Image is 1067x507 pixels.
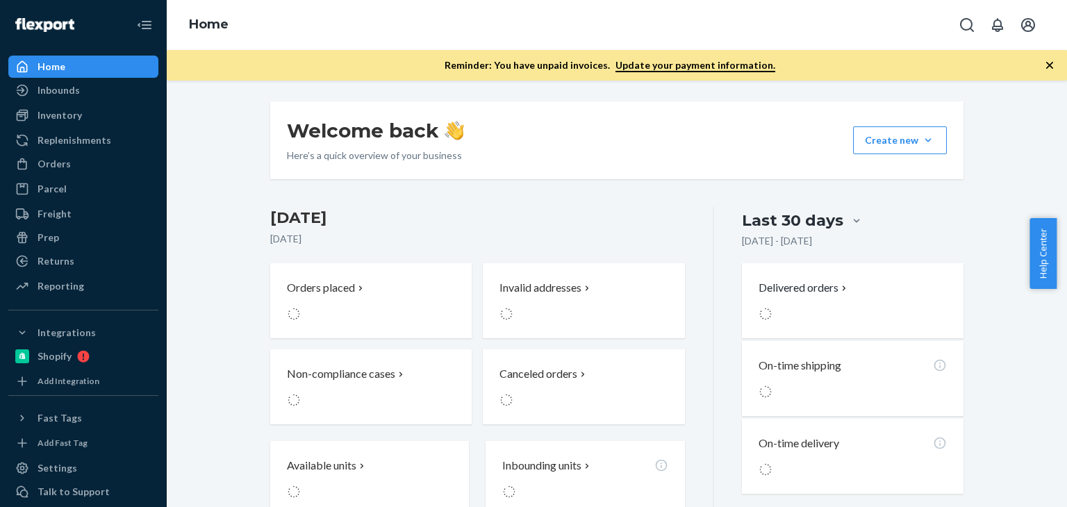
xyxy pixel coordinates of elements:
button: Delivered orders [759,280,850,296]
button: Open notifications [984,11,1011,39]
div: Inventory [38,108,82,122]
div: Shopify [38,349,72,363]
button: Invalid addresses [483,263,684,338]
button: Create new [853,126,947,154]
button: Help Center [1029,218,1057,289]
div: Fast Tags [38,411,82,425]
button: Orders placed [270,263,472,338]
div: Replenishments [38,133,111,147]
p: On-time shipping [759,358,841,374]
p: Invalid addresses [499,280,581,296]
a: Home [8,56,158,78]
a: Update your payment information. [615,59,775,72]
div: Returns [38,254,74,268]
a: Prep [8,226,158,249]
ol: breadcrumbs [178,5,240,45]
a: Inventory [8,104,158,126]
a: Orders [8,153,158,175]
div: Reporting [38,279,84,293]
div: Integrations [38,326,96,340]
a: Settings [8,457,158,479]
a: Inbounds [8,79,158,101]
p: Canceled orders [499,366,577,382]
button: Integrations [8,322,158,344]
p: Reminder: You have unpaid invoices. [445,58,775,72]
p: On-time delivery [759,435,839,451]
a: Returns [8,250,158,272]
button: Canceled orders [483,349,684,424]
div: Add Integration [38,375,99,387]
button: Talk to Support [8,481,158,503]
p: [DATE] - [DATE] [742,234,812,248]
p: [DATE] [270,232,685,246]
div: Add Fast Tag [38,437,88,449]
a: Replenishments [8,129,158,151]
a: Freight [8,203,158,225]
a: Home [189,17,229,32]
p: Available units [287,458,356,474]
img: Flexport logo [15,18,74,32]
div: Parcel [38,182,67,196]
div: Talk to Support [38,485,110,499]
a: Reporting [8,275,158,297]
a: Add Integration [8,373,158,390]
div: Last 30 days [742,210,843,231]
div: Prep [38,231,59,244]
p: Here’s a quick overview of your business [287,149,464,163]
div: Inbounds [38,83,80,97]
p: Inbounding units [502,458,581,474]
button: Fast Tags [8,407,158,429]
img: hand-wave emoji [445,121,464,140]
div: Orders [38,157,71,171]
button: Non-compliance cases [270,349,472,424]
a: Shopify [8,345,158,367]
p: Orders placed [287,280,355,296]
div: Settings [38,461,77,475]
div: Freight [38,207,72,221]
h1: Welcome back [287,118,464,143]
p: Non-compliance cases [287,366,395,382]
h3: [DATE] [270,207,685,229]
a: Parcel [8,178,158,200]
button: Close Navigation [131,11,158,39]
button: Open Search Box [953,11,981,39]
div: Home [38,60,65,74]
a: Add Fast Tag [8,435,158,451]
button: Open account menu [1014,11,1042,39]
